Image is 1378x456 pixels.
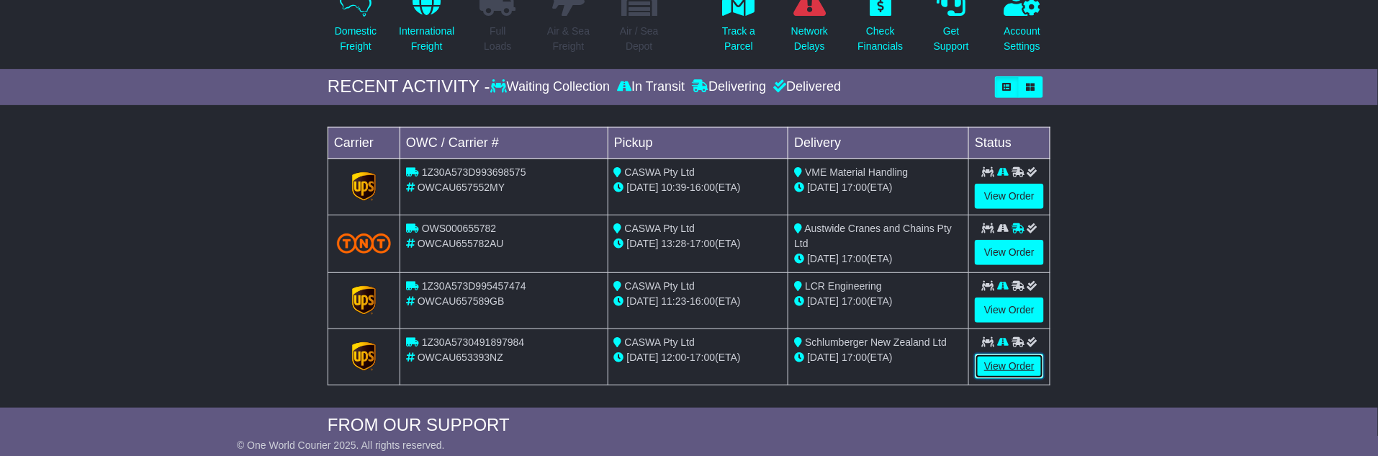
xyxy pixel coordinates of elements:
[794,251,963,267] div: (ETA)
[662,238,687,249] span: 13:28
[975,184,1044,209] a: View Order
[625,166,695,178] span: CASWA Pty Ltd
[625,223,695,234] span: CASWA Pty Ltd
[662,295,687,307] span: 11:23
[400,127,608,158] td: OWC / Carrier #
[627,352,659,363] span: [DATE]
[794,294,963,309] div: (ETA)
[975,240,1044,265] a: View Order
[842,352,867,363] span: 17:00
[328,76,490,97] div: RECENT ACTIVITY -
[690,352,715,363] span: 17:00
[842,295,867,307] span: 17:00
[328,127,400,158] td: Carrier
[975,298,1044,323] a: View Order
[627,295,659,307] span: [DATE]
[794,223,952,249] span: Austwide Cranes and Chains Pty Ltd
[794,350,963,365] div: (ETA)
[842,253,867,264] span: 17:00
[791,24,828,54] p: Network Delays
[807,295,839,307] span: [DATE]
[805,336,947,348] span: Schlumberger New Zealand Ltd
[858,24,904,54] p: Check Financials
[614,236,783,251] div: - (ETA)
[975,354,1044,379] a: View Order
[418,295,505,307] span: OWCAU657589GB
[399,24,454,54] p: International Freight
[418,238,504,249] span: OWCAU655782AU
[788,127,969,158] td: Delivery
[418,182,505,193] span: OWCAU657552MY
[1004,24,1041,54] p: Account Settings
[547,24,590,54] p: Air & Sea Freight
[352,286,377,315] img: GetCarrierServiceLogo
[237,439,445,451] span: © One World Courier 2025. All rights reserved.
[805,166,908,178] span: VME Material Handling
[352,172,377,201] img: GetCarrierServiceLogo
[608,127,788,158] td: Pickup
[662,352,687,363] span: 12:00
[627,238,659,249] span: [DATE]
[479,24,515,54] p: Full Loads
[770,79,841,95] div: Delivered
[690,238,715,249] span: 17:00
[422,223,497,234] span: OWS000655782
[722,24,755,54] p: Track a Parcel
[807,253,839,264] span: [DATE]
[613,79,688,95] div: In Transit
[934,24,969,54] p: Get Support
[620,24,659,54] p: Air / Sea Depot
[328,415,1050,436] div: FROM OUR SUPPORT
[807,182,839,193] span: [DATE]
[418,352,503,363] span: OWCAU653393NZ
[614,294,783,309] div: - (ETA)
[422,166,526,178] span: 1Z30A573D993698575
[794,180,963,195] div: (ETA)
[807,352,839,363] span: [DATE]
[335,24,377,54] p: Domestic Freight
[690,182,715,193] span: 16:00
[422,336,524,348] span: 1Z30A5730491897984
[662,182,687,193] span: 10:39
[688,79,770,95] div: Delivering
[690,295,715,307] span: 16:00
[969,127,1050,158] td: Status
[625,336,695,348] span: CASWA Pty Ltd
[490,79,613,95] div: Waiting Collection
[625,280,695,292] span: CASWA Pty Ltd
[805,280,882,292] span: LCR Engineering
[614,180,783,195] div: - (ETA)
[422,280,526,292] span: 1Z30A573D995457474
[627,182,659,193] span: [DATE]
[337,233,391,253] img: TNT_Domestic.png
[842,182,867,193] span: 17:00
[614,350,783,365] div: - (ETA)
[352,342,377,371] img: GetCarrierServiceLogo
